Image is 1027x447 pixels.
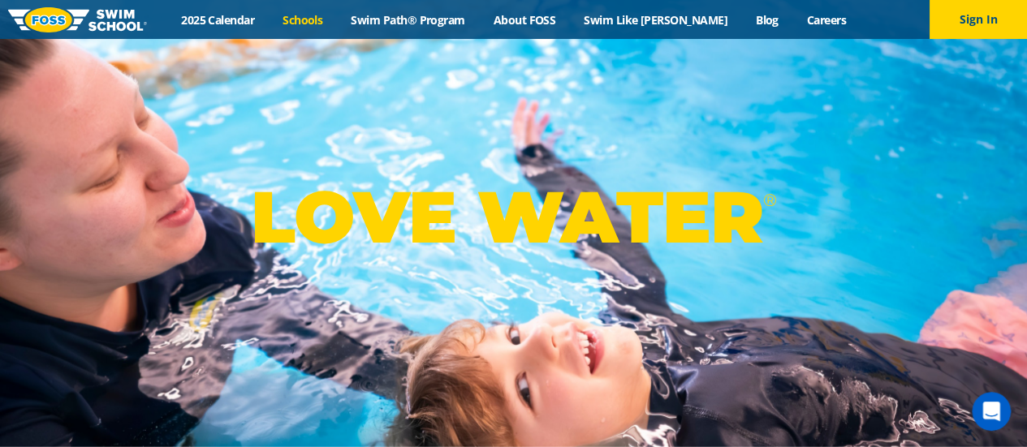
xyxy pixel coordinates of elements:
[741,12,792,28] a: Blog
[337,12,479,28] a: Swim Path® Program
[792,12,860,28] a: Careers
[763,190,776,210] sup: ®
[8,7,147,32] img: FOSS Swim School Logo
[479,12,570,28] a: About FOSS
[251,174,776,260] p: LOVE WATER
[570,12,742,28] a: Swim Like [PERSON_NAME]
[269,12,337,28] a: Schools
[972,392,1011,431] iframe: Intercom live chat
[167,12,269,28] a: 2025 Calendar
